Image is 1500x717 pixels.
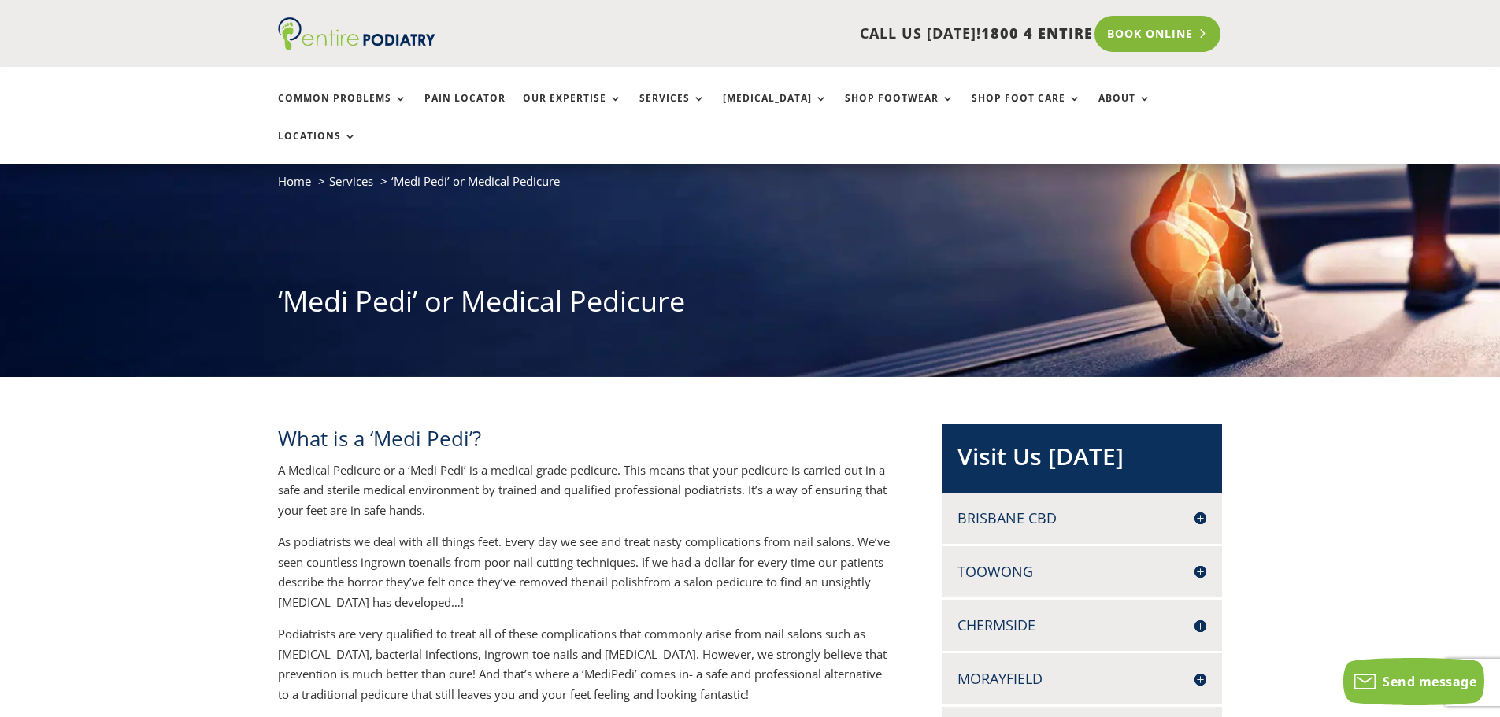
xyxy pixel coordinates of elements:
[1383,673,1476,690] span: Send message
[496,24,1093,44] p: CALL US [DATE]!
[278,532,891,624] p: As podiatrists we deal with all things feet. Every day we see and treat nasty complications from ...
[523,93,622,127] a: Our Expertise
[1098,93,1151,127] a: About
[278,282,1223,329] h1: ‘Medi Pedi’ or Medical Pedicure
[1094,16,1221,52] a: Book Online
[278,624,891,704] p: Podiatrists are very qualified to treat all of these complications that commonly arise from nail ...
[972,93,1081,127] a: Shop Foot Care
[278,131,357,164] a: Locations
[845,93,954,127] a: Shop Footwear
[1343,658,1484,705] button: Send message
[957,508,1206,528] h4: Brisbane CBD
[329,173,373,189] a: Services
[957,440,1206,481] h2: Visit Us [DATE]
[278,38,435,54] a: Entire Podiatry
[639,93,706,127] a: Services
[424,93,506,127] a: Pain Locator
[391,173,560,189] span: ‘Medi Pedi’ or Medical Pedicure
[278,93,407,127] a: Common Problems
[723,93,828,127] a: [MEDICAL_DATA]
[278,17,435,50] img: logo (1)
[278,173,311,189] a: Home
[588,574,644,589] keyword: nail polish
[981,24,1093,43] span: 1800 4 ENTIRE
[957,615,1206,635] h4: Chermside
[278,424,891,460] h2: What is a ‘Medi Pedi’?
[278,460,891,533] p: A Medical Pedicure or a ‘Medi Pedi’ is a medical grade pedicure. This means that your pedicure is...
[957,669,1206,689] h4: Morayfield
[957,562,1206,582] h4: Toowong
[278,171,1223,203] nav: breadcrumb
